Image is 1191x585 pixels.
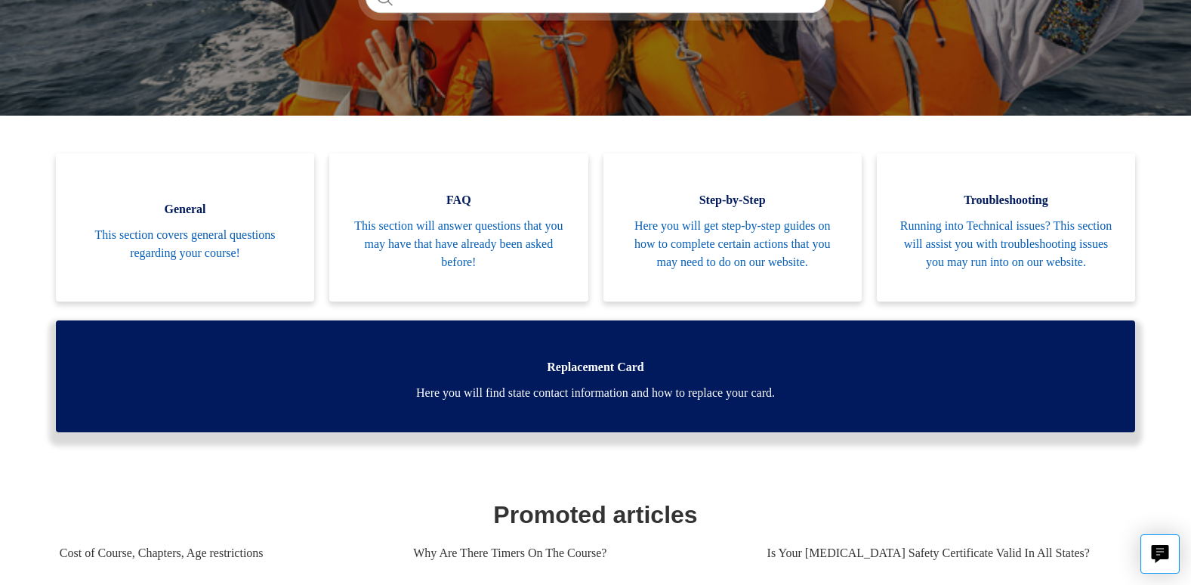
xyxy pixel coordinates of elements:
[79,200,292,218] span: General
[79,358,1112,376] span: Replacement Card
[899,191,1112,209] span: Troubleshooting
[56,153,314,302] a: General This section covers general questions regarding your course!
[626,191,839,209] span: Step-by-Step
[60,533,390,574] a: Cost of Course, Chapters, Age restrictions
[626,217,839,271] span: Here you will get step-by-step guides on how to complete certain actions that you may need to do ...
[352,191,565,209] span: FAQ
[899,217,1112,271] span: Running into Technical issues? This section will assist you with troubleshooting issues you may r...
[352,217,565,271] span: This section will answer questions that you may have that have already been asked before!
[413,533,744,574] a: Why Are There Timers On The Course?
[1140,534,1180,574] button: Live chat
[603,153,862,302] a: Step-by-Step Here you will get step-by-step guides on how to complete certain actions that you ma...
[56,320,1135,432] a: Replacement Card Here you will find state contact information and how to replace your card.
[79,226,292,262] span: This section covers general questions regarding your course!
[877,153,1135,302] a: Troubleshooting Running into Technical issues? This section will assist you with troubleshooting ...
[767,533,1121,574] a: Is Your [MEDICAL_DATA] Safety Certificate Valid In All States?
[60,497,1131,533] h1: Promoted articles
[79,384,1112,402] span: Here you will find state contact information and how to replace your card.
[329,153,588,302] a: FAQ This section will answer questions that you may have that have already been asked before!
